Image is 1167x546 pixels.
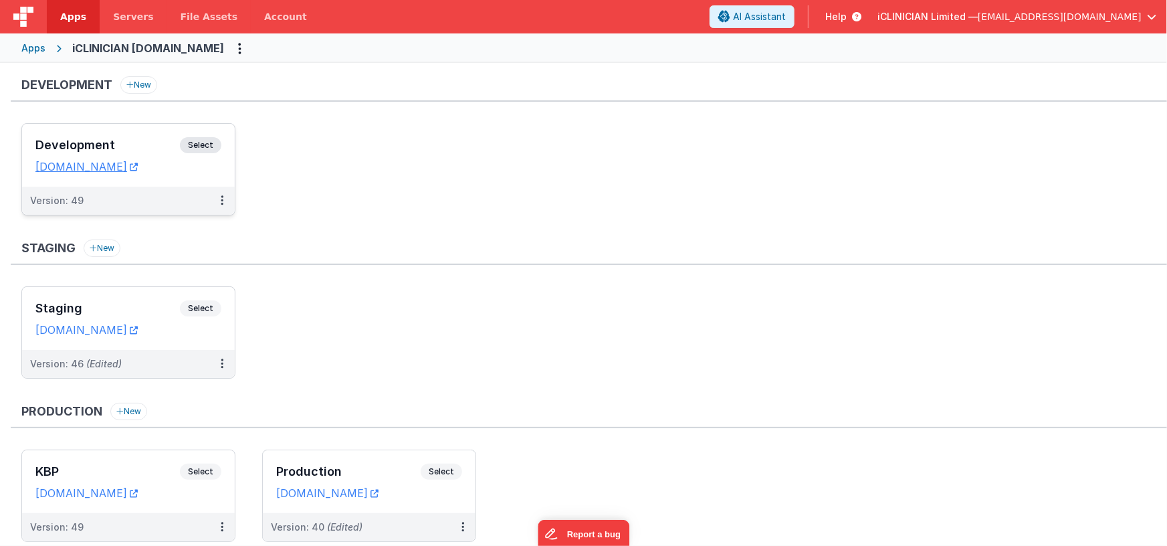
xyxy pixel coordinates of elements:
[113,10,153,23] span: Servers
[35,323,138,337] a: [DOMAIN_NAME]
[710,5,794,28] button: AI Assistant
[276,465,421,478] h3: Production
[825,10,847,23] span: Help
[421,464,462,480] span: Select
[21,78,112,92] h3: Development
[276,486,379,500] a: [DOMAIN_NAME]
[35,139,180,152] h3: Development
[180,300,221,316] span: Select
[30,521,84,534] div: Version: 49
[30,194,84,207] div: Version: 49
[86,358,122,369] span: (Edited)
[229,37,251,59] button: Options
[877,10,978,23] span: iCLINICIAN Limited —
[30,357,122,371] div: Version: 46
[181,10,238,23] span: File Assets
[35,465,180,478] h3: KBP
[110,403,147,420] button: New
[271,521,362,534] div: Version: 40
[60,10,86,23] span: Apps
[733,10,786,23] span: AI Assistant
[35,302,180,315] h3: Staging
[21,405,102,418] h3: Production
[120,76,157,94] button: New
[72,40,224,56] div: iCLINICIAN [DOMAIN_NAME]
[21,242,76,255] h3: Staging
[35,486,138,500] a: [DOMAIN_NAME]
[180,137,221,153] span: Select
[35,160,138,173] a: [DOMAIN_NAME]
[180,464,221,480] span: Select
[327,521,362,533] span: (Edited)
[84,240,120,257] button: New
[978,10,1142,23] span: [EMAIL_ADDRESS][DOMAIN_NAME]
[877,10,1156,23] button: iCLINICIAN Limited — [EMAIL_ADDRESS][DOMAIN_NAME]
[21,41,45,55] div: Apps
